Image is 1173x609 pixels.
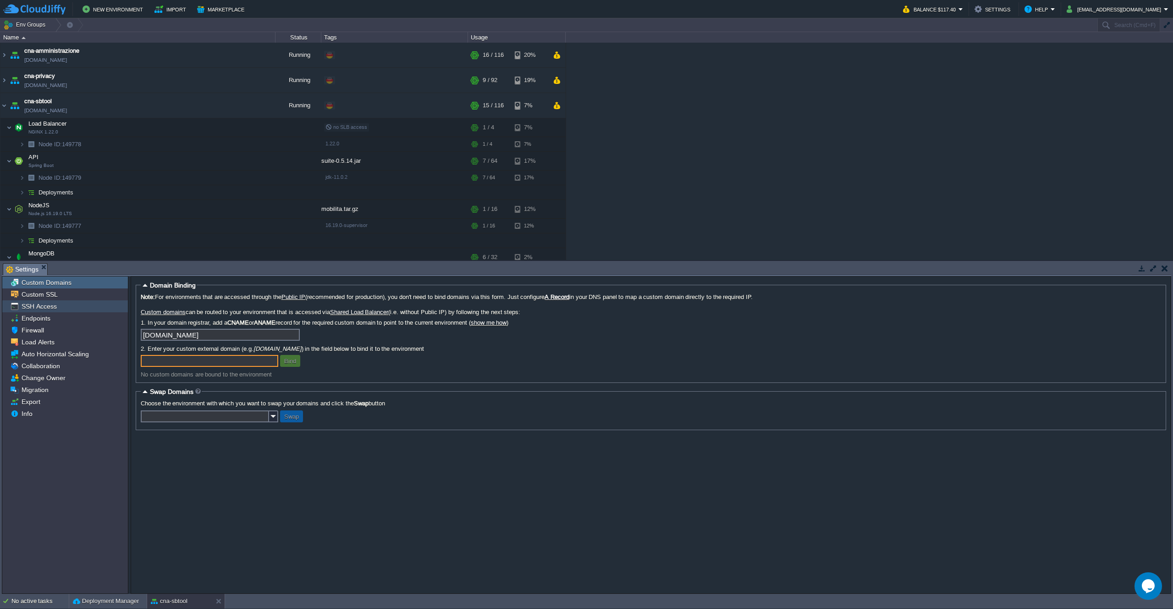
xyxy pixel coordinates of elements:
div: Running [275,93,321,118]
a: Info [20,410,34,418]
span: NGINX 1.22.0 [28,129,58,135]
a: cna-privacy [24,72,55,81]
a: Collaboration [20,362,61,370]
span: MongoDB [28,249,56,257]
img: AMDAwAAAACH5BAEAAAAALAAAAAABAAEAAAICRAEAOw== [12,152,25,170]
a: Node ID:149777 [38,222,83,230]
img: AMDAwAAAACH5BAEAAAAALAAAAAABAAEAAAICRAEAOw== [22,37,26,39]
button: Swap [281,412,302,421]
div: 17% [515,171,545,185]
div: Running [275,68,321,93]
a: MongoDBMongoDB 4.0.2 [28,250,56,257]
a: cna-sbtool [24,97,52,106]
span: API [28,153,40,161]
div: Running [275,43,321,67]
div: 12% [515,219,545,233]
a: Node ID:149779 [38,174,83,182]
div: suite-0.5.14.jar [321,152,468,170]
a: Deployments [38,237,75,244]
span: Spring Boot [28,163,54,168]
iframe: chat widget [1134,572,1164,600]
img: AMDAwAAAACH5BAEAAAAALAAAAAABAAEAAAICRAEAOw== [19,171,25,185]
div: 1 / 16 [483,200,497,218]
div: 20% [515,43,545,67]
img: AMDAwAAAACH5BAEAAAAALAAAAAABAAEAAAICRAEAOw== [6,200,12,218]
div: 15 / 116 [483,93,504,118]
a: Firewall [20,326,45,334]
img: AMDAwAAAACH5BAEAAAAALAAAAAABAAEAAAICRAEAOw== [25,171,38,185]
b: ANAME [254,319,275,326]
button: Marketplace [197,4,247,15]
span: Node.js 16.19.0 LTS [28,211,72,216]
img: AMDAwAAAACH5BAEAAAAALAAAAAABAAEAAAICRAEAOw== [0,43,8,67]
a: [DOMAIN_NAME] [24,81,67,90]
div: No active tasks [11,594,69,609]
img: AMDAwAAAACH5BAEAAAAALAAAAAABAAEAAAICRAEAOw== [8,68,21,93]
a: Shared Load Balancer [330,309,388,316]
div: Status [276,32,321,43]
label: 2. Enter your custom external domain (e.g. ) in the field below to bind it to the environment [141,345,1161,352]
div: 1 / 16 [483,219,495,233]
div: Tags [322,32,468,43]
img: AMDAwAAAACH5BAEAAAAALAAAAAABAAEAAAICRAEAOw== [12,200,25,218]
img: AMDAwAAAACH5BAEAAAAALAAAAAABAAEAAAICRAEAOw== [0,93,8,118]
a: Node ID:149778 [38,140,83,148]
span: Change Owner [20,374,67,382]
a: Export [20,398,42,406]
a: A Record [545,293,569,300]
span: Node ID: [39,141,62,148]
span: Node ID: [39,222,62,229]
div: 9 / 92 [483,68,497,93]
label: For environments that are accessed through the (recommended for production), you don't need to bi... [141,293,1161,300]
a: Load Alerts [20,338,56,346]
span: no SLB access [325,124,367,130]
label: Choose the environment with which you want to swap your domains and click the button [141,400,1161,407]
div: 16 / 116 [483,43,504,67]
span: NodeJS [28,201,51,209]
a: cna-amministrazione [24,46,79,55]
button: cna-sbtool [151,597,187,606]
div: 7% [515,118,545,137]
button: Settings [975,4,1013,15]
div: 2% [515,248,545,266]
button: [EMAIL_ADDRESS][DOMAIN_NAME] [1067,4,1164,15]
div: 7% [515,93,545,118]
span: 16.19.0-supervisor [325,222,368,228]
a: Auto Horizontal Scaling [20,350,90,358]
div: No custom domains are bound to the environment [141,371,1161,378]
img: AMDAwAAAACH5BAEAAAAALAAAAAABAAEAAAICRAEAOw== [0,68,8,93]
a: Public IP [281,293,306,300]
img: AMDAwAAAACH5BAEAAAAALAAAAAABAAEAAAICRAEAOw== [19,233,25,248]
a: Migration [20,386,50,394]
img: CloudJiffy [3,4,66,15]
span: Endpoints [20,314,52,322]
span: 149777 [38,222,83,230]
a: Custom domains [141,309,186,316]
label: can be routed to your environment that is accessed via (i.e. without Public IP) by following the ... [141,309,1161,316]
span: 1.22.0 [325,141,339,146]
a: Load BalancerNGINX 1.22.0 [28,120,68,127]
img: AMDAwAAAACH5BAEAAAAALAAAAAABAAEAAAICRAEAOw== [25,137,38,151]
div: 6 / 32 [483,248,497,266]
span: 149779 [38,174,83,182]
a: SSH Access [20,302,58,310]
div: mobilita.tar.gz [321,200,468,218]
img: AMDAwAAAACH5BAEAAAAALAAAAAABAAEAAAICRAEAOw== [25,219,38,233]
b: Note: [141,293,155,300]
img: AMDAwAAAACH5BAEAAAAALAAAAAABAAEAAAICRAEAOw== [12,118,25,137]
label: 1. In your domain registrar, add a or record for the required custom domain to point to the curre... [141,319,1161,326]
a: [DOMAIN_NAME] [24,106,67,115]
a: Custom SSL [20,290,59,299]
b: Swap [354,400,369,407]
